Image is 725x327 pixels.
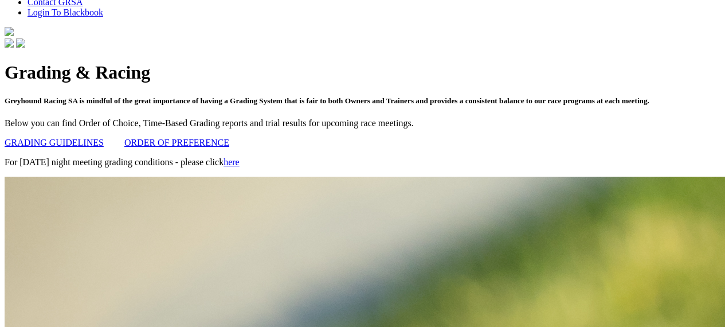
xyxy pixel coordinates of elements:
[16,38,25,48] img: twitter.svg
[5,157,240,167] span: For [DATE] night meeting grading conditions - please click
[28,7,103,17] a: Login To Blackbook
[224,157,240,167] a: here
[5,62,720,83] h1: Grading & Racing
[5,38,14,48] img: facebook.svg
[124,138,229,147] a: ORDER OF PREFERENCE
[5,96,720,106] h5: Greyhound Racing SA is mindful of the great importance of having a Grading System that is fair to...
[5,27,14,36] img: logo-grsa-white.png
[5,118,720,129] p: Below you can find Order of Choice, Time-Based Grading reports and trial results for upcoming rac...
[5,138,104,147] a: GRADING GUIDELINES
